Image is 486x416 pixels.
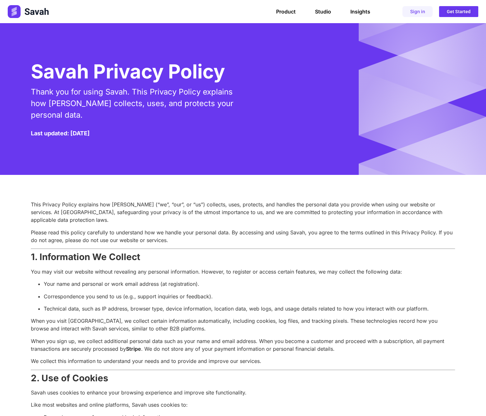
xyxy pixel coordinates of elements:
h1: Savah Privacy Policy [31,62,225,81]
p: Please read this policy carefully to understand how we handle your personal data. By accessing an... [31,229,455,244]
strong: 2. Use of Cookies [31,373,108,384]
p: Correspondence you send to us (e.g., support inquiries or feedback). [44,293,455,300]
p: Thank you for using Savah. This Privacy Policy explains how [PERSON_NAME] collects, uses, and pro... [31,86,240,121]
p: Like most websites and online platforms, Savah uses cookies to: [31,401,455,409]
a: Insights [350,8,370,15]
p: Your name and personal or work email address (at registration). [44,280,455,288]
h5: Last updated: [DATE] [31,131,90,136]
a: Get Started [439,6,478,17]
strong: Stripe [126,346,141,352]
p: When you sign up, we collect additional personal data such as your name and email address. When y... [31,337,455,353]
a: Sign in [402,6,433,17]
a: Studio [315,8,331,15]
p: Technical data, such as IP address, browser type, device information, location data, web logs, an... [44,305,455,312]
p: This Privacy Policy explains how [PERSON_NAME] (“we”, “our”, or “us”) collects, uses, protects, a... [31,201,455,224]
p: You may visit our website without revealing any personal information. However, to register or acc... [31,268,455,276]
nav: Menu [276,8,370,15]
a: Product [276,8,296,15]
p: We collect this information to understand your needs and to provide and improve our services. [31,357,455,365]
span: Get Started [447,9,471,14]
strong: 1. Information We Collect [31,251,140,262]
p: When you visit [GEOGRAPHIC_DATA], we collect certain information automatically, including cookies... [31,317,455,332]
iframe: Chat Widget [454,385,486,416]
span: Sign in [410,9,425,14]
p: Savah uses cookies to enhance your browsing experience and improve site functionality. [31,389,455,396]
